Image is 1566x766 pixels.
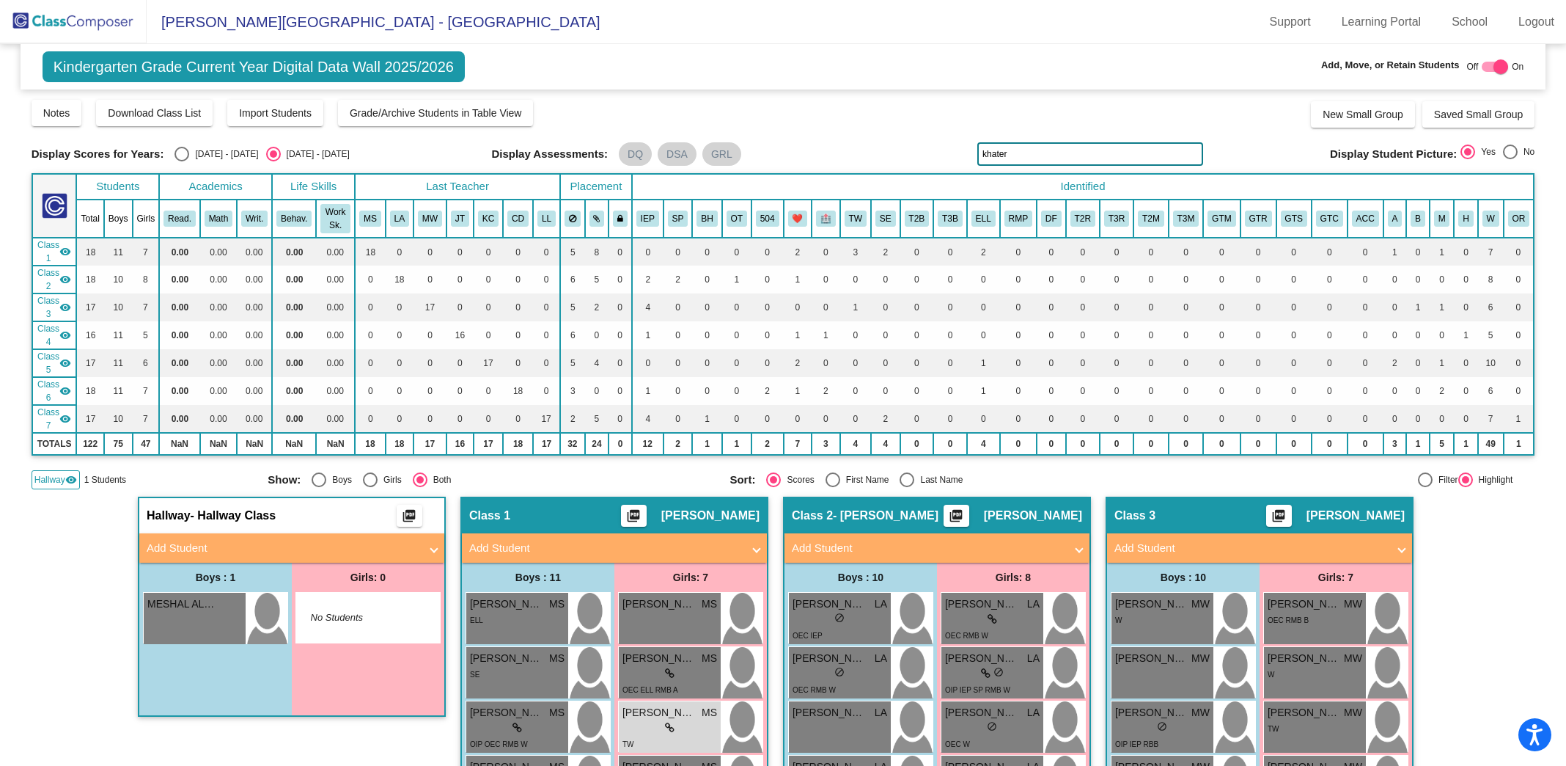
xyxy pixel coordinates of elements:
[320,204,350,233] button: Work Sk.
[692,200,721,238] th: Behavior Only IEP
[784,200,812,238] th: Heart Parent
[200,266,237,293] td: 0.00
[900,293,934,321] td: 0
[241,211,268,227] button: Writ.
[133,321,160,349] td: 5
[692,293,721,321] td: 0
[933,200,967,238] th: Tier 3 Behavior Plan
[104,293,133,321] td: 10
[609,200,632,238] th: Keep with teacher
[159,321,200,349] td: 0.00
[632,174,1534,200] th: Identified
[663,266,693,293] td: 2
[1276,200,1312,238] th: Gift Superior Cog
[76,200,103,238] th: Total
[1000,293,1037,321] td: 0
[1411,211,1425,227] button: B
[933,266,967,293] td: 0
[1100,200,1133,238] th: Tier 3 Reading
[900,238,934,266] td: 0
[722,238,751,266] td: 0
[104,238,133,266] td: 11
[756,211,779,227] button: 504
[32,147,164,161] span: Display Scores for Years:
[727,211,747,227] button: OT
[413,266,446,293] td: 0
[1100,266,1133,293] td: 0
[200,238,237,266] td: 0.00
[446,200,474,238] th: Jen Tomaro
[1037,293,1066,321] td: 0
[933,238,967,266] td: 0
[1352,211,1379,227] button: ACC
[272,266,316,293] td: 0.00
[1312,200,1348,238] th: Gifted Creative Thinking
[237,321,272,349] td: 0.00
[1348,293,1383,321] td: 0
[491,147,608,161] span: Display Assessments:
[900,266,934,293] td: 0
[1504,266,1534,293] td: 0
[621,505,647,527] button: Print Students Details
[316,293,355,321] td: 0.00
[668,211,688,227] button: SP
[104,200,133,238] th: Boys
[355,238,386,266] td: 18
[474,238,503,266] td: 0
[871,266,900,293] td: 0
[1070,211,1095,227] button: T2R
[1482,211,1499,227] button: W
[1203,293,1240,321] td: 0
[474,266,503,293] td: 0
[1066,238,1100,266] td: 0
[1434,109,1523,120] span: Saved Small Group
[632,293,663,321] td: 4
[1258,10,1323,34] a: Support
[133,293,160,321] td: 7
[533,293,560,321] td: 0
[840,238,871,266] td: 3
[108,107,201,119] span: Download Class List
[1323,109,1403,120] span: New Small Group
[133,200,160,238] th: Girls
[560,266,585,293] td: 6
[237,293,272,321] td: 0.00
[812,293,840,321] td: 0
[632,266,663,293] td: 2
[1348,266,1383,293] td: 0
[386,293,413,321] td: 0
[205,211,232,227] button: Math
[1000,200,1037,238] th: RIMP
[971,211,996,227] button: ELL
[474,293,503,321] td: 0
[316,238,355,266] td: 0.00
[139,533,444,563] mat-expansion-panel-header: Add Student
[1518,145,1534,158] div: No
[967,293,1000,321] td: 0
[1454,266,1477,293] td: 0
[32,238,77,266] td: Maggie Sprinkle - No Class Name
[1454,238,1477,266] td: 0
[751,266,784,293] td: 0
[1475,145,1496,158] div: Yes
[1383,266,1407,293] td: 0
[1466,60,1478,73] span: Off
[1169,238,1204,266] td: 0
[1037,238,1066,266] td: 0
[1440,10,1499,34] a: School
[1388,211,1403,227] button: A
[1066,293,1100,321] td: 0
[1114,540,1387,557] mat-panel-title: Add Student
[163,211,196,227] button: Read.
[159,293,200,321] td: 0.00
[1504,293,1534,321] td: 0
[692,238,721,266] td: 0
[1240,266,1276,293] td: 0
[812,238,840,266] td: 0
[272,293,316,321] td: 0.00
[1330,10,1433,34] a: Learning Portal
[1104,211,1129,227] button: T3R
[1240,238,1276,266] td: 0
[1169,293,1204,321] td: 0
[147,10,600,34] span: [PERSON_NAME][GEOGRAPHIC_DATA] - [GEOGRAPHIC_DATA]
